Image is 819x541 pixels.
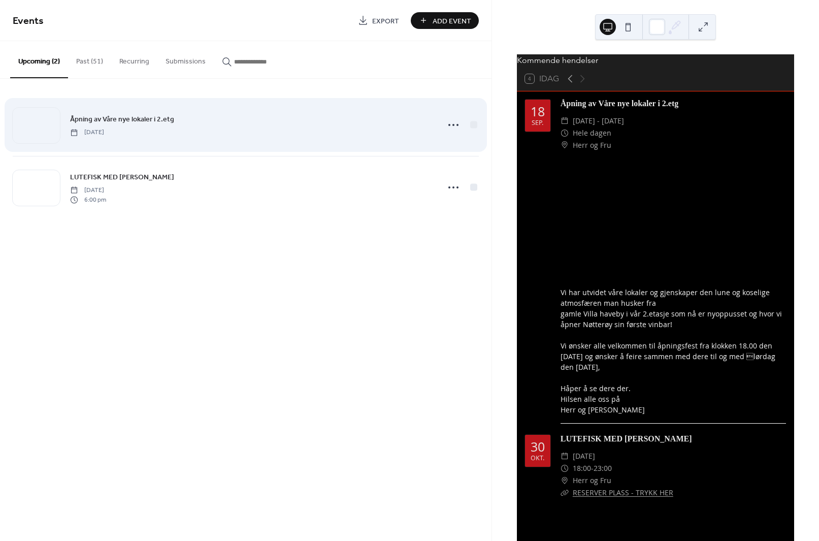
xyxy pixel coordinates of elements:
[591,462,594,474] span: -
[70,113,174,125] a: Åpning av Våre nye lokaler i 2.etg
[10,41,68,78] button: Upcoming (2)
[433,16,471,26] span: Add Event
[561,139,569,151] div: ​
[531,455,544,462] div: okt.
[561,474,569,487] div: ​
[561,276,786,415] div: Vi har utvidet våre lokaler og gjenskaper den lune og koselige atmosfæren man husker fra gamle Vi...
[573,488,673,497] a: RESERVER PLASS - TRYKK HER
[68,41,111,77] button: Past (51)
[111,41,157,77] button: Recurring
[531,440,545,453] div: 30
[70,128,104,137] span: [DATE]
[70,195,106,204] span: 6:00 pm
[350,12,407,29] a: Export
[561,487,569,499] div: ​
[594,462,612,474] span: 23:00
[573,139,611,151] span: Herr og Fru
[573,450,595,462] span: [DATE]
[573,115,624,127] span: [DATE] - [DATE]
[13,11,44,31] span: Events
[573,127,611,139] span: Hele dagen
[157,41,214,77] button: Submissions
[561,434,692,443] a: LUTEFISK MED [PERSON_NAME]
[517,54,794,67] div: Kommende hendelser
[561,127,569,139] div: ​
[561,98,786,110] div: Åpning av Våre nye lokaler i 2.etg
[561,115,569,127] div: ​
[531,105,545,118] div: 18
[573,462,591,474] span: 18:00
[573,474,611,487] span: Herr og Fru
[561,450,569,462] div: ​
[532,120,543,126] div: sep.
[411,12,479,29] button: Add Event
[70,172,174,183] span: LUTEFISK MED [PERSON_NAME]
[70,114,174,125] span: Åpning av Våre nye lokaler i 2.etg
[561,462,569,474] div: ​
[372,16,399,26] span: Export
[70,171,174,183] a: LUTEFISK MED [PERSON_NAME]
[70,186,106,195] span: [DATE]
